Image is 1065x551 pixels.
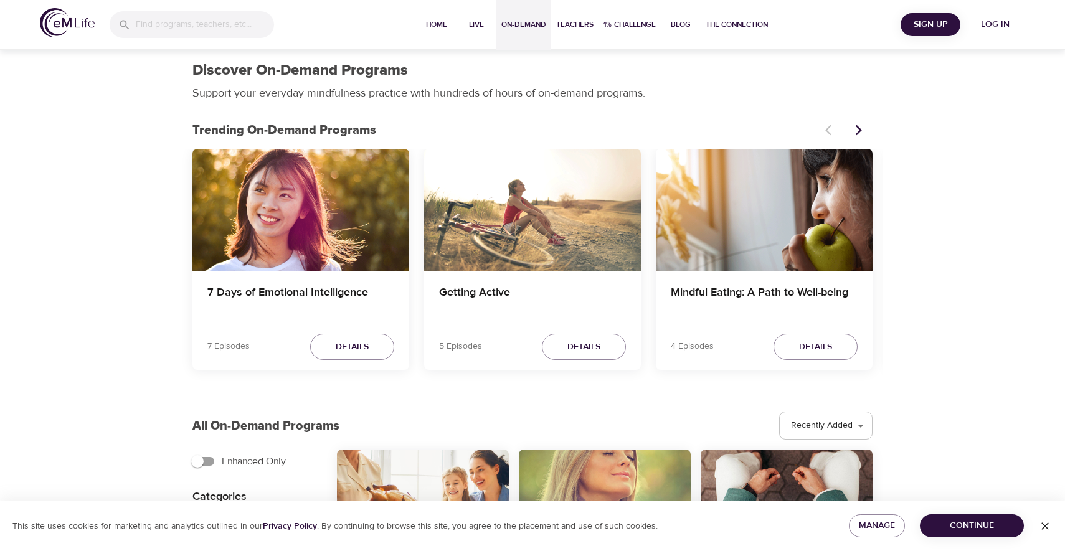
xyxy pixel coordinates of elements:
p: 5 Episodes [439,340,482,353]
span: Enhanced Only [222,454,286,469]
p: All On-Demand Programs [192,417,339,435]
button: Details [310,334,394,360]
span: Details [799,339,832,355]
span: On-Demand [501,18,546,31]
span: Blog [666,18,696,31]
span: Teachers [556,18,594,31]
button: 7 Days of Emotional Intelligence [192,149,409,271]
p: Trending On-Demand Programs [192,121,818,139]
button: Details [774,334,858,360]
button: Getting Active [424,149,641,271]
button: Details [542,334,626,360]
span: Home [422,18,452,31]
h4: Mindful Eating: A Path to Well-being [671,286,858,316]
button: Log in [965,13,1025,36]
a: Privacy Policy [263,520,317,532]
p: Support your everyday mindfulness practice with hundreds of hours of on-demand programs. [192,85,660,101]
span: Details [567,339,600,355]
button: Mindful Eating: A Path to Well-being [656,149,873,271]
button: Body Scan [701,450,873,546]
p: 4 Episodes [671,340,714,353]
span: Manage [859,518,895,534]
button: Next items [845,116,873,144]
h4: 7 Days of Emotional Intelligence [207,286,394,316]
button: Awareness of Breathing [519,450,691,546]
span: Sign Up [906,17,955,32]
span: Live [462,18,491,31]
span: The Connection [706,18,768,31]
img: logo [40,8,95,37]
h4: Getting Active [439,286,626,316]
button: All-Around Appreciation [337,450,509,546]
h1: Discover On-Demand Programs [192,62,408,80]
span: Details [336,339,369,355]
span: Log in [970,17,1020,32]
span: Continue [930,518,1014,534]
p: Categories [192,488,317,505]
input: Find programs, teachers, etc... [136,11,274,38]
button: Continue [920,514,1024,537]
button: Sign Up [901,13,960,36]
p: 7 Episodes [207,340,250,353]
span: 1% Challenge [603,18,656,31]
button: Manage [849,514,905,537]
